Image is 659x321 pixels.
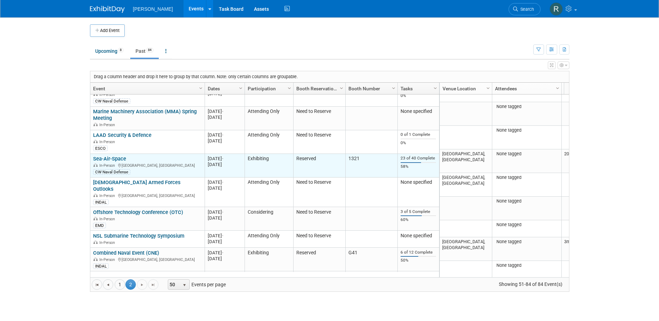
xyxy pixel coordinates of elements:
td: [GEOGRAPHIC_DATA], [GEOGRAPHIC_DATA] [440,149,492,173]
a: Venue Location [443,83,487,94]
td: Need to Reserve [293,207,345,231]
a: Booth Number [348,83,393,94]
a: Booth Reservation Status [296,83,341,94]
div: None tagged [495,127,559,133]
span: 84 [146,48,154,53]
a: Search [509,3,541,15]
div: [DATE] [208,215,241,221]
a: Go to the next page [137,279,147,290]
a: Column Settings [390,83,397,93]
span: 2 [125,279,136,290]
div: CW Naval Defense [93,98,130,104]
td: Reserved [293,154,345,178]
div: 23 of 40 Complete [401,156,436,161]
img: In-Person Event [93,217,98,220]
span: In-Person [99,257,117,262]
img: In-Person Event [93,240,98,244]
a: Upcoming8 [90,44,129,58]
td: Need to Reserve [293,178,345,207]
td: Attending Only [245,130,293,154]
span: Showing 51-84 of 84 Event(s) [492,279,569,289]
td: Attending Only [245,178,293,207]
div: None specified [401,108,436,115]
td: Need to Reserve [293,231,345,248]
div: None tagged [495,198,559,204]
div: [DATE] [208,209,241,215]
td: G41 [345,248,397,271]
div: ESCO [93,146,108,151]
span: 50 [168,280,180,289]
span: - [222,233,223,238]
div: None specified [401,233,436,239]
div: 0% [401,93,436,98]
a: Column Settings [338,83,345,93]
div: CW Naval Defense [93,169,130,175]
span: - [222,132,223,138]
span: 8 [118,48,124,53]
div: None tagged [495,104,559,109]
a: Column Settings [431,83,439,93]
a: Column Settings [286,83,293,93]
a: Dates [208,83,240,94]
div: None tagged [495,222,559,228]
span: - [222,209,223,215]
span: Column Settings [198,85,204,91]
a: Sea-Air-Space [93,156,126,162]
img: In-Person Event [93,163,98,167]
div: INDAL [93,199,109,205]
div: INDAL [93,263,109,269]
a: LAAD Security & Defence [93,132,151,138]
span: Column Settings [555,85,560,91]
div: None tagged [495,151,559,157]
img: In-Person Event [93,194,98,197]
img: Rachel Lukcic [550,2,563,16]
span: In-Person [99,92,117,97]
img: ExhibitDay [90,6,125,13]
div: [DATE] [208,156,241,162]
span: Column Settings [391,85,396,91]
img: In-Person Event [93,140,98,143]
div: None tagged [495,263,559,268]
span: - [222,109,223,114]
a: 1 [115,279,125,290]
a: Attendees [495,83,557,94]
a: Go to the previous page [103,279,113,290]
td: Attending Only [245,231,293,248]
span: Column Settings [339,85,344,91]
td: [GEOGRAPHIC_DATA], [GEOGRAPHIC_DATA] [440,173,492,197]
span: In-Person [99,123,117,127]
div: None specified [401,179,436,186]
span: Events per page [159,279,233,290]
div: [DATE] [208,233,241,239]
div: [GEOGRAPHIC_DATA], [GEOGRAPHIC_DATA] [93,256,201,262]
div: None tagged [495,239,559,245]
a: Column Settings [237,83,245,93]
span: In-Person [99,140,117,144]
td: Need to Reserve [293,83,345,107]
a: Participation [248,83,289,94]
span: Column Settings [485,85,491,91]
a: Column Settings [484,83,492,93]
td: Attending Only [245,271,293,295]
div: [DATE] [208,250,241,256]
div: None tagged [495,175,559,180]
div: [DATE] [208,162,241,167]
div: 60% [401,217,436,222]
td: Need to Reserve [293,271,345,295]
a: NSL Submarine Technology Symposium [93,233,184,239]
div: [DATE] [208,138,241,144]
div: [GEOGRAPHIC_DATA], [GEOGRAPHIC_DATA] [93,162,201,168]
td: Attending Only [245,83,293,107]
a: Column Settings [554,83,561,93]
span: Go to the previous page [105,282,111,288]
span: select [182,282,187,288]
a: Combined Naval Event (CNE) [93,250,159,256]
div: 0 of 1 Complete [401,132,436,137]
span: - [222,156,223,161]
a: Offshore Technology Conference (OTC) [93,209,183,215]
span: In-Person [99,163,117,168]
span: In-Person [99,217,117,221]
div: [DATE] [208,132,241,138]
div: EMD [93,223,106,228]
span: Go to the first page [94,282,100,288]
